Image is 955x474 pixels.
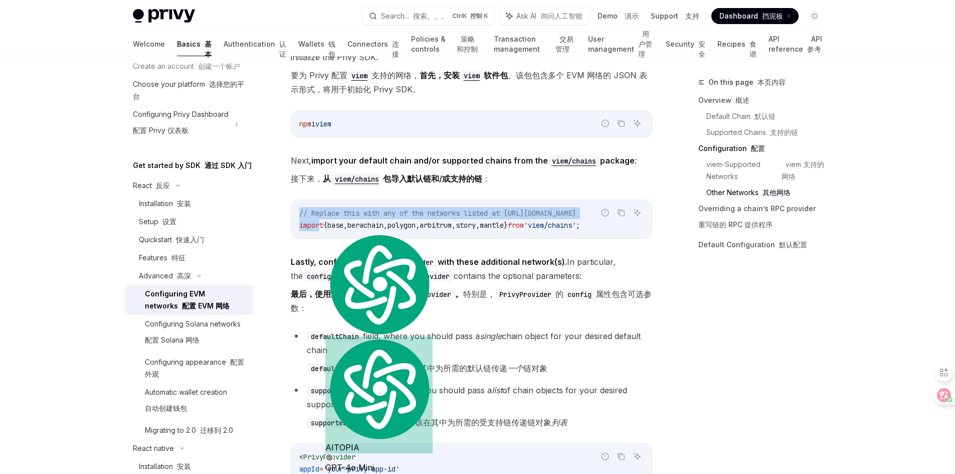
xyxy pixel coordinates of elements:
[381,10,448,22] div: Search...
[139,234,204,246] div: Quickstart
[555,35,574,53] font: 交易管理
[420,221,452,230] span: arbitrum
[125,383,253,421] a: Automatic wallet creation自动创建钱包
[470,12,488,20] font: 控制 K
[328,40,335,58] font: 钱包
[411,32,482,56] a: Policies & controls 策略和控制
[347,221,384,230] span: berachain
[139,270,191,282] div: Advanced
[145,336,200,344] font: 配置 Solana 网络
[145,386,227,418] div: Automatic wallet creation
[325,337,433,453] div: AITOPIA
[706,124,831,140] a: Supported Chains 支持的链
[347,70,371,80] a: viem
[125,315,253,353] a: Configuring Solana networks配置 Solana 网络
[177,32,212,56] a: Basics 基本
[307,363,363,374] code: defaultChain
[706,156,831,185] a: viem-Supported Networks viem 支持的网络
[631,117,644,130] button: Ask AI
[416,221,420,230] span: ,
[177,462,191,470] font: 安装
[599,450,612,463] button: Report incorrect code
[139,198,191,210] div: Installation
[698,40,705,58] font: 安全
[457,35,478,53] font: 策略和控制
[156,181,170,190] font: 反应
[145,288,247,312] div: Configuring EVM networks
[145,404,187,412] font: 自动创建钱包
[362,7,494,25] button: Search... 搜索。。。CtrlK 控制 K
[139,252,185,264] div: Features
[615,206,628,219] button: Copy the contents from the code block
[133,160,252,172] h5: Get started by SDK
[307,417,375,428] code: supportedChains
[495,289,555,300] code: PrivyProvider
[452,12,488,20] span: Ctrl K
[291,383,652,433] li: field, where you should pass a of chain objects for your desired supported chains
[524,221,576,230] span: 'viem/chains'
[307,363,547,373] font: 字段，你应该在其中为所需的默认链传递 链对象
[516,11,583,21] span: Ask AI
[325,232,433,337] img: logo.svg
[291,174,490,184] font: 接下来， ：
[331,174,383,185] code: viem/chains
[331,174,383,184] a: viem/chains
[299,221,323,230] span: import
[508,221,524,230] span: from
[307,417,567,427] font: 字段，您应该在其中为所需的受支持链传递链对象
[717,32,756,56] a: Recipes 食谱
[299,464,319,473] span: appId
[807,8,823,24] button: Toggle dark mode
[315,119,331,128] span: viem
[588,32,654,56] a: User management 用户管理
[139,460,191,472] div: Installation
[749,40,756,58] font: 食谱
[125,421,253,439] a: Migrating to 2.0 迁移到 2.0
[133,442,174,454] div: React native
[145,318,241,350] div: Configuring Solana networks
[625,12,639,20] font: 演示
[762,188,791,197] font: 其他网络
[460,70,484,81] code: viem
[125,195,253,213] a: Installation 安装
[307,331,363,342] code: defaultChain
[311,155,635,166] strong: import your default chain and/or supported chains from the package
[762,12,783,20] font: 挡泥板
[145,356,247,380] div: Configuring appearance
[706,108,831,124] a: Default Chain 默认链
[162,217,176,226] font: 设置
[392,40,399,58] font: 连接
[298,32,335,56] a: Wallets 钱包
[599,117,612,130] button: Report incorrect code
[420,70,508,80] strong: 首先，安装 软件包
[133,9,195,23] img: light logo
[504,221,508,230] span: }
[133,32,165,56] a: Welcome
[303,271,335,282] code: config
[698,201,831,237] a: Overriding a chain’s RPC provider重写链的 RPC 提供程序
[576,221,580,230] span: ;
[599,206,612,219] button: Report incorrect code
[133,78,247,102] div: Choose your platform
[499,7,590,25] button: Ask AI 询问人工智能
[291,255,652,319] span: In particular, the property of the contains the optional parameters:
[384,221,388,230] span: ,
[291,257,567,267] strong: Lastly, configure your with these additional network(s).
[708,76,786,88] span: On this page
[133,180,170,192] div: React
[279,40,286,58] font: 认证
[125,213,253,231] a: Setup 设置
[145,424,233,436] div: Migrating to 2.0
[347,32,399,56] a: Connectors 连接
[782,160,824,181] font: viem 支持的网络
[598,11,639,21] a: Demo 演示
[291,329,652,379] li: field, where you should pass a chain object for your desired default chain
[139,216,176,228] div: Setup
[200,426,233,434] font: 迁移到 2.0
[291,70,647,94] font: 要为 Privy 配置 支持的网络， 。该包包含多个 EVM 网络的 JSON 表示形式，将用于初始化 Privy SDK。
[291,22,652,100] span: To configure -supported networks for Privy, . This package contains JSON representations of sever...
[299,452,303,461] span: <
[631,450,644,463] button: Ask AI
[476,221,480,230] span: ,
[323,174,482,184] strong: 从 包导入默认链和/或支持的链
